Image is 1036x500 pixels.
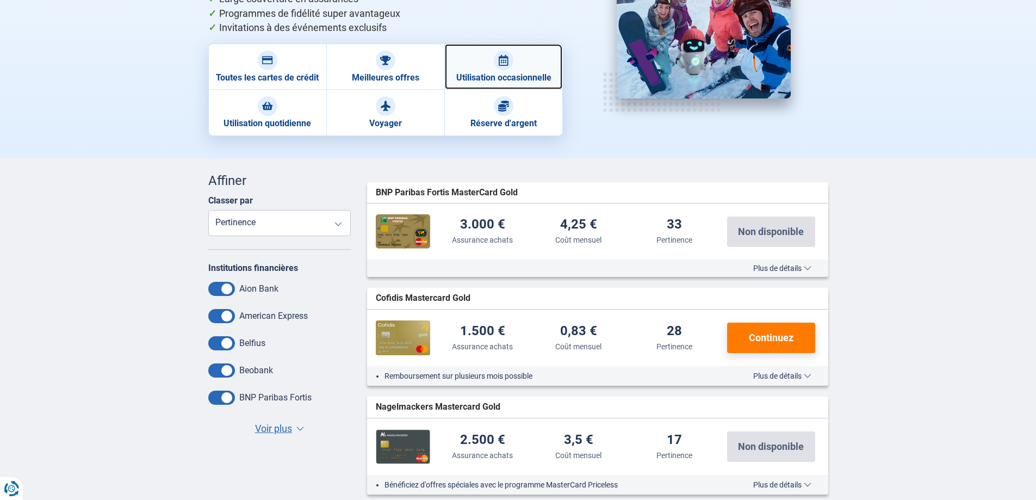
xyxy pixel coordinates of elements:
[452,234,513,245] div: Assurance achats
[738,442,804,452] span: Non disponible
[208,7,563,21] li: Programmes de fidélité super avantageux
[208,195,253,206] label: Classer par
[239,283,278,294] label: Aion Bank
[444,90,562,135] a: Réserve d'argent Réserve d'argent
[753,264,811,272] span: Plus de détails
[239,311,308,321] label: American Express
[560,324,597,339] div: 0,83 €
[380,55,391,66] img: Meilleures offres
[452,450,513,461] div: Assurance achats
[262,101,273,112] img: Utilisation quotidienne
[296,427,304,431] span: ▼
[727,431,815,462] button: Non disponible
[376,214,430,249] img: BNP Paribas Fortis
[753,481,811,489] span: Plus de détails
[384,479,720,490] li: Bénéficiez d'offres spéciales avec le programme MasterCard Priceless
[239,338,265,348] label: Belfius
[239,392,312,403] label: BNP Paribas Fortis
[753,372,811,380] span: Plus de détails
[656,341,692,352] div: Pertinence
[555,341,601,352] div: Coût mensuel
[326,44,444,90] a: Meilleures offres Meilleures offres
[656,450,692,461] div: Pertinence
[376,187,518,199] span: BNP Paribas Fortis MasterCard Gold
[384,371,720,381] li: Remboursement sur plusieurs mois possible
[738,227,804,237] span: Non disponible
[255,422,292,436] span: Voir plus
[208,171,351,190] div: Affiner
[376,429,430,464] img: Nagelmackers
[444,44,562,90] a: Utilisation occasionnelle Utilisation occasionnelle
[564,433,593,448] div: 3,5 €
[555,450,601,461] div: Coût mensuel
[208,90,326,135] a: Utilisation quotidienne Utilisation quotidienne
[727,217,815,247] button: Non disponible
[745,372,820,380] button: Plus de détails
[326,90,444,135] a: Voyager Voyager
[452,341,513,352] div: Assurance achats
[727,323,815,353] button: Continuez
[376,320,430,355] img: Cofidis
[380,101,391,112] img: Voyager
[560,218,597,232] div: 4,25 €
[208,263,298,273] label: Institutions financières
[376,401,500,413] span: Nagelmackers Mastercard Gold
[656,234,692,245] div: Pertinence
[745,480,820,489] button: Plus de détails
[749,333,793,343] span: Continuez
[555,234,601,245] div: Coût mensuel
[498,55,509,66] img: Utilisation occasionnelle
[498,101,509,112] img: Réserve d'argent
[262,55,273,66] img: Toutes les cartes de crédit
[239,365,273,375] label: Beobank
[667,433,682,448] div: 17
[745,264,820,273] button: Plus de détails
[208,21,563,35] li: Invitations à des événements exclusifs
[252,421,307,436] button: Voir plus ▼
[667,218,682,232] div: 33
[460,218,505,232] div: 3.000 €
[460,433,505,448] div: 2.500 €
[460,324,505,339] div: 1.500 €
[208,44,326,90] a: Toutes les cartes de crédit Toutes les cartes de crédit
[376,292,470,305] span: Cofidis Mastercard Gold
[667,324,682,339] div: 28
